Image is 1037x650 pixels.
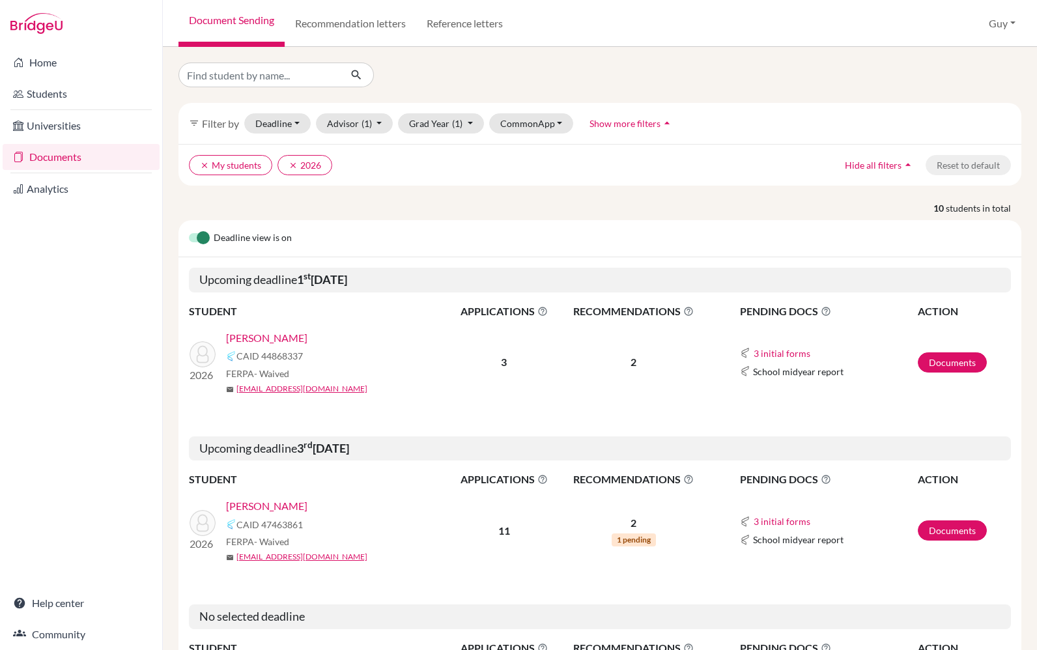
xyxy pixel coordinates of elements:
button: Hide all filtersarrow_drop_up [834,155,926,175]
input: Find student by name... [178,63,340,87]
i: arrow_drop_up [661,117,674,130]
span: Show more filters [590,118,661,129]
i: clear [200,161,209,170]
sup: rd [304,440,313,450]
b: 3 [501,356,507,368]
img: Orlandi, Luca [190,510,216,536]
a: Documents [3,144,160,170]
p: 2 [560,515,708,531]
span: School midyear report [753,365,844,378]
th: ACTION [917,303,1011,320]
b: 1 [DATE] [297,272,347,287]
a: [PERSON_NAME] [226,330,307,346]
span: Deadline view is on [214,231,292,246]
strong: 10 [933,201,946,215]
span: FERPA [226,367,289,380]
span: CAID 47463861 [236,518,303,531]
span: Filter by [202,117,239,130]
img: Common App logo [740,535,750,545]
a: [EMAIL_ADDRESS][DOMAIN_NAME] [236,551,367,563]
span: mail [226,386,234,393]
span: CAID 44868337 [236,349,303,363]
button: Deadline [244,113,311,134]
a: Help center [3,590,160,616]
button: Reset to default [926,155,1011,175]
p: 2 [560,354,708,370]
span: PENDING DOCS [740,472,916,487]
span: APPLICATIONS [450,304,558,319]
button: Grad Year(1) [398,113,484,134]
span: APPLICATIONS [450,472,558,487]
sup: st [304,271,311,281]
img: Nahmad, Ezra [190,341,216,367]
a: Students [3,81,160,107]
i: filter_list [189,118,199,128]
h5: Upcoming deadline [189,436,1011,461]
span: - Waived [254,536,289,547]
p: 2026 [190,367,216,383]
a: Documents [918,352,987,373]
a: Home [3,49,160,76]
span: PENDING DOCS [740,304,916,319]
span: (1) [452,118,462,129]
span: students in total [946,201,1021,215]
button: Show more filtersarrow_drop_up [578,113,685,134]
img: Common App logo [740,366,750,376]
img: Bridge-U [10,13,63,34]
span: FERPA [226,535,289,548]
a: Analytics [3,176,160,202]
span: Hide all filters [845,160,902,171]
span: mail [226,554,234,561]
img: Common App logo [740,516,750,527]
span: - Waived [254,368,289,379]
span: RECOMMENDATIONS [560,304,708,319]
span: 1 pending [612,533,656,546]
i: arrow_drop_up [902,158,915,171]
h5: Upcoming deadline [189,268,1011,292]
button: 3 initial forms [753,346,811,361]
button: clearMy students [189,155,272,175]
a: [PERSON_NAME] [226,498,307,514]
button: clear2026 [277,155,332,175]
th: STUDENT [189,471,449,488]
button: Guy [983,11,1021,36]
span: (1) [362,118,372,129]
b: 11 [498,524,510,537]
a: Community [3,621,160,647]
span: RECOMMENDATIONS [560,472,708,487]
i: clear [289,161,298,170]
img: Common App logo [226,519,236,530]
button: CommonApp [489,113,574,134]
th: STUDENT [189,303,449,320]
img: Common App logo [740,348,750,358]
b: 3 [DATE] [297,441,349,455]
button: Advisor(1) [316,113,393,134]
th: ACTION [917,471,1011,488]
img: Common App logo [226,351,236,361]
button: 3 initial forms [753,514,811,529]
p: 2026 [190,536,216,552]
h5: No selected deadline [189,604,1011,629]
a: [EMAIL_ADDRESS][DOMAIN_NAME] [236,383,367,395]
a: Universities [3,113,160,139]
a: Documents [918,520,987,541]
span: School midyear report [753,533,844,546]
